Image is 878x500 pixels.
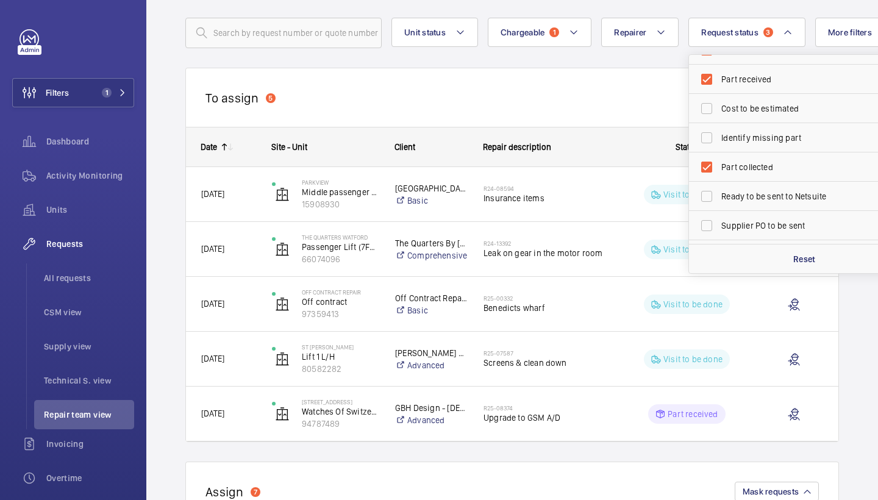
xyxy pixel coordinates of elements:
p: St [PERSON_NAME] [302,343,379,351]
p: The Quarters By [PERSON_NAME] [395,237,468,249]
span: Unit status [404,27,446,37]
span: [DATE] [201,299,224,309]
span: Units [46,204,134,216]
span: Leak on gear in the motor room [484,247,609,259]
p: Visit to be done [663,298,723,310]
span: Benedicts wharf [484,302,609,314]
input: Search by request number or quote number [185,18,382,48]
p: The Quarters Watford [302,234,379,241]
p: 94787489 [302,418,379,430]
p: Part received [668,408,718,420]
span: Request status [701,27,758,37]
span: Dashboard [46,135,134,148]
p: GBH Design - [DEMOGRAPHIC_DATA][PERSON_NAME] [395,402,468,414]
a: Advanced [395,359,468,371]
p: [STREET_ADDRESS] [302,398,379,405]
a: Comprehensive [395,249,468,262]
p: Middle passenger Lift [302,186,379,198]
a: Advanced [395,414,468,426]
a: Basic [395,195,468,207]
p: Parkview [302,179,379,186]
p: 66074096 [302,253,379,265]
span: Filters [46,87,69,99]
img: elevator.svg [275,242,290,257]
img: elevator.svg [275,187,290,202]
span: Repair team view [44,409,134,421]
span: Repairer [614,27,646,37]
h2: R25-08374 [484,404,609,412]
span: [DATE] [201,354,224,363]
span: Screens & clean down [484,357,609,369]
button: Request status3 [688,18,805,47]
span: Invoicing [46,438,134,450]
p: 15908930 [302,198,379,210]
a: Basic [395,304,468,316]
span: All requests [44,272,134,284]
span: Chargeable [501,27,545,37]
span: Client [394,142,415,152]
img: elevator.svg [275,352,290,366]
span: [DATE] [201,189,224,199]
div: Date [201,142,217,152]
h2: R24-08594 [484,185,609,192]
p: Passenger Lift (7FLR) [302,241,379,253]
img: elevator.svg [275,407,290,421]
p: 80582282 [302,363,379,375]
span: Site - Unit [271,142,307,152]
span: Upgrade to GSM A/D [484,412,609,424]
h2: R24-13392 [484,240,609,247]
button: Repairer [601,18,679,47]
p: [GEOGRAPHIC_DATA], [GEOGRAPHIC_DATA] [395,182,468,195]
span: Overtime [46,472,134,484]
span: Mask requests [743,487,799,496]
span: [DATE] [201,244,224,254]
span: 3 [763,27,773,37]
span: Technical S. view [44,374,134,387]
span: More filters [828,27,872,37]
span: Insurance items [484,192,609,204]
img: elevator.svg [275,297,290,312]
p: Visit to be done [663,243,723,255]
span: 1 [549,27,559,37]
span: Supply view [44,340,134,352]
span: 1 [102,88,112,98]
p: Visit to be done [663,353,723,365]
button: Chargeable1 [488,18,592,47]
h2: To assign [205,90,259,105]
div: 5 [266,93,276,103]
div: 7 [251,487,260,497]
h2: R25-00332 [484,295,609,302]
h2: R25-07587 [484,349,609,357]
p: Reset [793,253,816,265]
button: Filters1 [12,78,134,107]
h2: Assign [205,484,243,499]
p: [PERSON_NAME] Limited: [GEOGRAPHIC_DATA][PERSON_NAME] [395,347,468,359]
p: Off Contract Repair [302,288,379,296]
span: Requests [46,238,134,250]
p: Visit to be done [663,188,723,201]
button: Unit status [391,18,478,47]
span: Activity Monitoring [46,170,134,182]
span: Repair description [483,142,551,152]
span: Status [676,142,699,152]
p: Lift 1 L/H [302,351,379,363]
span: [DATE] [201,409,224,418]
span: CSM view [44,306,134,318]
p: Off Contract Repairs [395,292,468,304]
p: Watches Of Switzerland Lift 1 [302,405,379,418]
p: 97359413 [302,308,379,320]
p: Off contract [302,296,379,308]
